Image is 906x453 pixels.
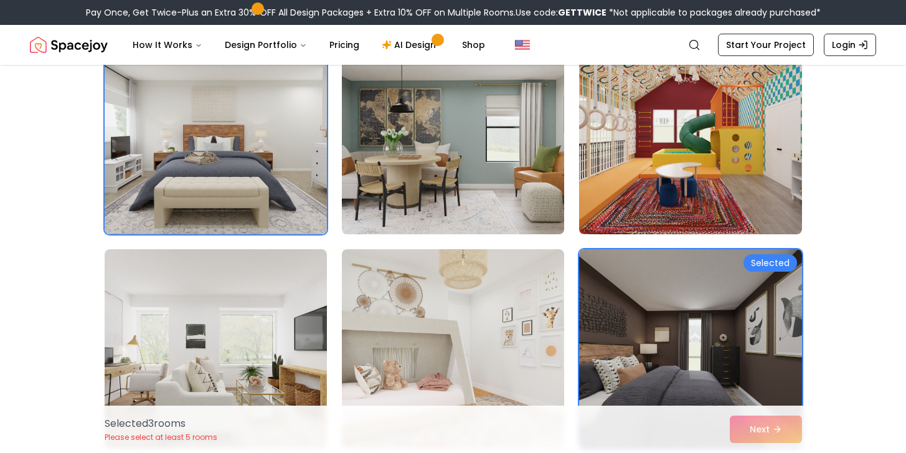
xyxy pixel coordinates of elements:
[30,25,876,65] nav: Global
[579,35,801,234] img: Room room-39
[319,32,369,57] a: Pricing
[824,34,876,56] a: Login
[452,32,495,57] a: Shop
[579,249,801,449] img: Room room-42
[30,32,108,57] img: Spacejoy Logo
[342,249,564,449] img: Room room-41
[86,6,821,19] div: Pay Once, Get Twice-Plus an Extra 30% OFF All Design Packages + Extra 10% OFF on Multiple Rooms.
[215,32,317,57] button: Design Portfolio
[516,6,606,19] span: Use code:
[30,32,108,57] a: Spacejoy
[105,432,217,442] p: Please select at least 5 rooms
[336,30,570,239] img: Room room-38
[558,6,606,19] b: GETTWICE
[105,249,327,449] img: Room room-40
[606,6,821,19] span: *Not applicable to packages already purchased*
[123,32,212,57] button: How It Works
[105,35,327,234] img: Room room-37
[743,254,797,272] div: Selected
[372,32,450,57] a: AI Design
[718,34,814,56] a: Start Your Project
[123,32,495,57] nav: Main
[105,416,217,431] p: Selected 3 room s
[515,37,530,52] img: United States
